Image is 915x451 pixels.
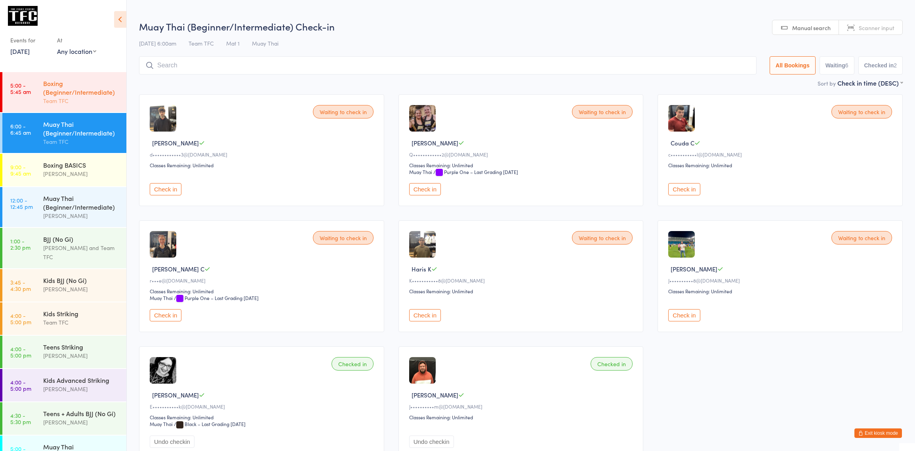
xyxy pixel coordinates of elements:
button: Undo checkin [409,436,454,448]
div: Waiting to check in [313,105,374,118]
div: Kids BJJ (No Gi) [43,276,120,285]
div: [PERSON_NAME] [43,351,120,360]
span: Mat 1 [226,39,240,47]
div: Classes Remaining: Unlimited [409,162,635,168]
button: Checked in2 [858,56,903,75]
div: 2 [894,62,897,69]
span: Manual search [792,24,831,32]
div: r•••e@[DOMAIN_NAME] [150,277,376,284]
div: d••••••••••••3@[DOMAIN_NAME] [150,151,376,158]
div: Kids Striking [43,309,120,318]
div: Muay Thai (Beginner/Intermediate) [43,194,120,211]
a: 4:30 -5:30 pmTeens + Adults BJJ (No Gi)[PERSON_NAME] [2,402,126,435]
time: 5:00 - 5:45 am [10,82,31,95]
a: 12:00 -12:45 pmMuay Thai (Beginner/Intermediate)[PERSON_NAME] [2,187,126,227]
button: Check in [668,183,700,195]
div: Classes Remaining: Unlimited [150,288,376,294]
div: Classes Remaining: Unlimited [668,162,894,168]
div: Team TFC [43,137,120,146]
span: [PERSON_NAME] [412,139,458,147]
div: Muay Thai (Beginner/Intermediate) [43,120,120,137]
time: 12:00 - 12:45 pm [10,197,33,210]
div: Boxing (Beginner/Intermediate) [43,79,120,96]
a: 6:00 -6:45 amMuay Thai (Beginner/Intermediate)Team TFC [2,113,126,153]
div: Classes Remaining: Unlimited [409,414,635,420]
a: 5:00 -5:45 amBoxing (Beginner/Intermediate)Team TFC [2,72,126,112]
div: Teens + Adults BJJ (No Gi) [43,409,120,418]
div: Waiting to check in [572,105,633,118]
div: [PERSON_NAME] and Team TFC [43,243,120,262]
div: K•••••••••••8@[DOMAIN_NAME] [409,277,635,284]
span: [PERSON_NAME] C [152,265,204,273]
h2: Muay Thai (Beginner/Intermediate) Check-in [139,20,903,33]
button: Check in [150,309,181,321]
time: 9:00 - 9:45 am [10,164,31,176]
div: 6 [845,62,848,69]
span: / Purple One – Last Grading [DATE] [174,294,259,301]
div: Checked in [332,357,374,371]
img: image1688166186.png [150,231,176,258]
div: Checked in [591,357,633,371]
span: [PERSON_NAME] [671,265,717,273]
div: Classes Remaining: Unlimited [668,288,894,294]
a: 9:00 -9:45 amBoxing BASICS[PERSON_NAME] [2,154,126,186]
div: Team TFC [43,318,120,327]
img: image1697842793.png [150,357,176,384]
div: Any location [57,47,96,55]
span: [PERSON_NAME] [412,391,458,399]
button: Undo checkin [150,436,194,448]
button: Check in [150,183,181,195]
div: c•••••••••••l@[DOMAIN_NAME] [668,151,894,158]
div: At [57,34,96,47]
button: Check in [409,309,441,321]
div: Classes Remaining: Unlimited [150,414,376,420]
div: [PERSON_NAME] [43,418,120,427]
div: Waiting to check in [831,231,892,245]
span: / Black – Last Grading [DATE] [174,420,246,427]
img: image1738736302.png [668,231,695,258]
button: Waiting6 [820,56,854,75]
img: image1722249411.png [668,105,695,132]
div: Muay Thai [150,420,173,427]
div: [PERSON_NAME] [43,384,120,394]
a: 4:00 -5:00 pmKids StrikingTeam TFC [2,302,126,335]
a: 3:45 -4:30 pmKids BJJ (No Gi)[PERSON_NAME] [2,269,126,302]
div: Events for [10,34,49,47]
button: Check in [409,183,441,195]
div: Team TFC [43,96,120,105]
div: Boxing BASICS [43,161,120,169]
span: Team TFC [189,39,214,47]
time: 4:00 - 5:00 pm [10,312,31,325]
img: The Fight Centre Brisbane [8,6,38,26]
span: Couda C [671,139,694,147]
div: Classes Remaining: Unlimited [409,288,635,294]
div: Muay Thai [409,168,432,175]
div: BJJ (No Gi) [43,235,120,243]
button: Exit kiosk mode [854,428,902,438]
a: [DATE] [10,47,30,55]
button: Check in [668,309,700,321]
div: [PERSON_NAME] [43,211,120,220]
time: 3:45 - 4:30 pm [10,279,31,292]
span: Scanner input [859,24,894,32]
span: [PERSON_NAME] [152,139,199,147]
div: Classes Remaining: Unlimited [150,162,376,168]
div: Muay Thai [150,294,173,301]
div: Waiting to check in [831,105,892,118]
span: [PERSON_NAME] [152,391,199,399]
a: 4:00 -5:00 pmKids Advanced Striking[PERSON_NAME] [2,369,126,401]
div: J••••••••••m@[DOMAIN_NAME] [409,403,635,410]
time: 4:30 - 5:30 pm [10,412,31,425]
span: Haris K [412,265,431,273]
span: / Purple One – Last Grading [DATE] [433,168,518,175]
a: 4:00 -5:00 pmTeens Striking[PERSON_NAME] [2,336,126,368]
span: [DATE] 6:00am [139,39,176,47]
div: Kids Advanced Striking [43,376,120,384]
div: Q••••••••••••2@[DOMAIN_NAME] [409,151,635,158]
div: Waiting to check in [313,231,374,245]
div: [PERSON_NAME] [43,169,120,178]
img: image1721156402.png [409,357,436,384]
div: Check in time (DESC) [837,78,903,87]
button: All Bookings [770,56,816,75]
span: Muay Thai [252,39,278,47]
